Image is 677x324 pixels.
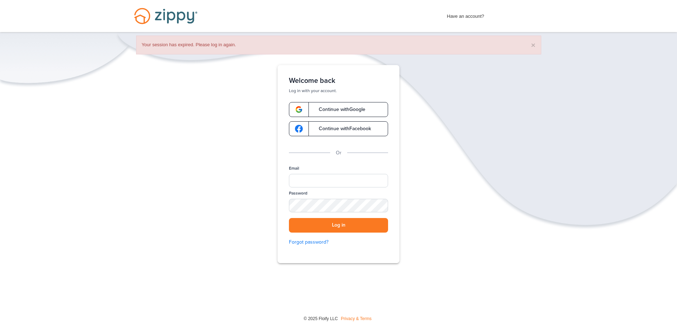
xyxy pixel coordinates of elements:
[312,107,365,112] span: Continue with Google
[289,199,388,212] input: Password
[336,149,342,157] p: Or
[295,125,303,133] img: google-logo
[289,218,388,233] button: Log in
[531,41,535,49] button: ×
[289,190,307,196] label: Password
[341,316,371,321] a: Privacy & Terms
[136,36,541,54] div: Your session has expired. Please log in again.
[289,102,388,117] a: google-logoContinue withGoogle
[289,76,388,85] h1: Welcome back
[303,316,338,321] span: © 2025 Floify LLC
[295,106,303,113] img: google-logo
[289,238,388,246] a: Forgot password?
[289,174,388,187] input: Email
[289,165,299,171] label: Email
[289,88,388,94] p: Log in with your account.
[289,121,388,136] a: google-logoContinue withFacebook
[447,9,484,20] span: Have an account?
[312,126,371,131] span: Continue with Facebook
